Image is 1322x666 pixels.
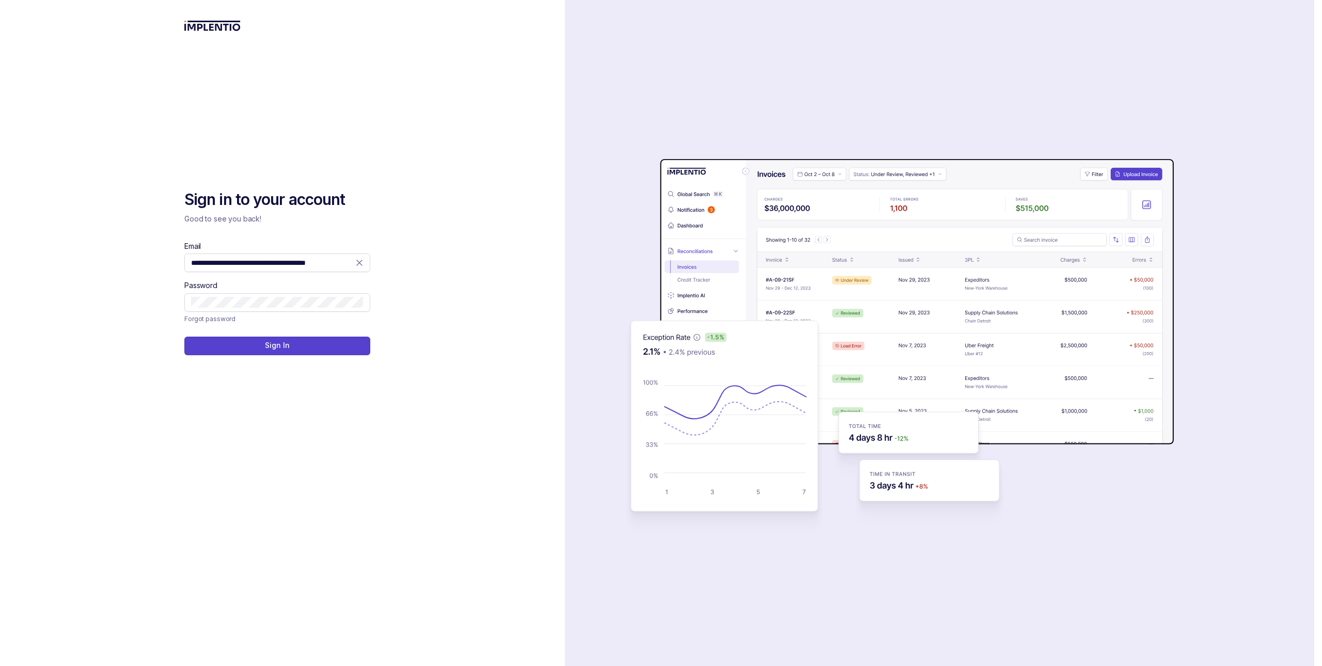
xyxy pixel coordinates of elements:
[184,214,370,224] p: Good to see you back!
[184,21,241,31] img: logo
[184,337,370,355] button: Sign In
[184,241,201,251] label: Email
[184,314,235,324] a: Link Forgot password
[594,126,1177,540] img: signin-background.svg
[184,189,370,210] h2: Sign in to your account
[184,314,235,324] p: Forgot password
[184,280,217,291] label: Password
[265,340,289,351] p: Sign In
